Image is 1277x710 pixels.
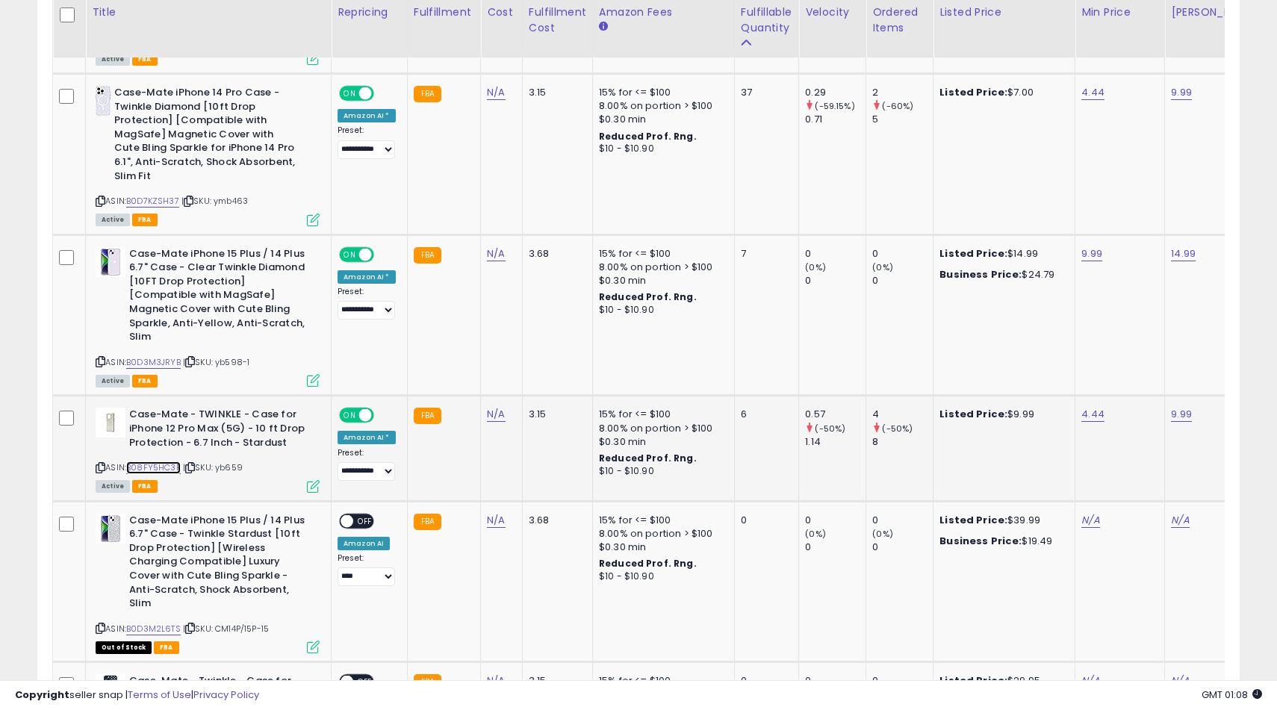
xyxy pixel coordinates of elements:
[1171,407,1192,422] a: 9.99
[338,109,396,122] div: Amazon AI *
[529,86,581,99] div: 3.15
[805,514,866,527] div: 0
[599,113,723,126] div: $0.30 min
[183,461,243,473] span: | SKU: yb659
[338,270,396,284] div: Amazon AI *
[939,4,1069,20] div: Listed Price
[1081,85,1104,100] a: 4.44
[529,247,581,261] div: 3.68
[96,375,130,387] span: All listings currently available for purchase on Amazon
[872,408,933,421] div: 4
[939,514,1063,527] div: $39.99
[338,125,396,159] div: Preset:
[338,4,401,20] div: Repricing
[599,408,723,421] div: 15% for <= $100
[741,86,787,99] div: 37
[872,514,933,527] div: 0
[1171,513,1189,528] a: N/A
[805,261,826,273] small: (0%)
[154,641,179,654] span: FBA
[132,480,158,493] span: FBA
[529,4,586,36] div: Fulfillment Cost
[599,274,723,287] div: $0.30 min
[487,246,505,261] a: N/A
[132,53,158,66] span: FBA
[126,623,181,635] a: B0D3M2L6TS
[599,247,723,261] div: 15% for <= $100
[872,4,927,36] div: Ordered Items
[599,4,728,20] div: Amazon Fees
[129,408,311,453] b: Case-Mate - TWINKLE - Case for iPhone 12 Pro Max (5G) - 10 ft Drop Protection - 6.7 Inch - Stardust
[805,247,866,261] div: 0
[96,247,125,277] img: 31M3ReF+mbL._SL40_.jpg
[487,513,505,528] a: N/A
[741,247,787,261] div: 7
[126,195,179,208] a: B0D7KZSH37
[939,247,1063,261] div: $14.99
[128,688,191,702] a: Terms of Use
[805,528,826,540] small: (0%)
[805,113,866,126] div: 0.71
[183,623,269,635] span: | SKU: CM14P/15P-15
[872,528,893,540] small: (0%)
[599,514,723,527] div: 15% for <= $100
[529,514,581,527] div: 3.68
[341,409,359,422] span: ON
[599,99,723,113] div: 8.00% on portion > $100
[96,514,320,653] div: ASIN:
[805,435,866,449] div: 1.14
[939,267,1022,281] b: Business Price:
[183,356,249,368] span: | SKU: yb598-1
[741,408,787,421] div: 6
[599,557,697,570] b: Reduced Prof. Rng.
[599,570,723,583] div: $10 - $10.90
[132,375,158,387] span: FBA
[939,408,1063,421] div: $9.99
[15,688,259,703] div: seller snap | |
[1081,513,1099,528] a: N/A
[741,514,787,527] div: 0
[939,407,1007,421] b: Listed Price:
[181,195,248,207] span: | SKU: ymb463
[872,247,933,261] div: 0
[353,514,377,527] span: OFF
[741,4,792,36] div: Fulfillable Quantity
[126,461,181,474] a: B08FY5HC3F
[872,274,933,287] div: 0
[1171,246,1196,261] a: 14.99
[1081,407,1104,422] a: 4.44
[372,409,396,422] span: OFF
[132,214,158,226] span: FBA
[872,541,933,554] div: 0
[939,535,1063,548] div: $19.49
[126,356,181,369] a: B0D3M3JRYB
[96,53,130,66] span: All listings currently available for purchase on Amazon
[805,274,866,287] div: 0
[805,541,866,554] div: 0
[882,423,913,435] small: (-50%)
[939,85,1007,99] b: Listed Price:
[487,4,516,20] div: Cost
[529,408,581,421] div: 3.15
[1202,688,1262,702] span: 2025-10-6 01:08 GMT
[129,247,311,348] b: Case-Mate iPhone 15 Plus / 14 Plus 6.7" Case - Clear Twinkle Diamond [10FT Drop Protection] [Comp...
[1081,246,1102,261] a: 9.99
[599,435,723,449] div: $0.30 min
[193,688,259,702] a: Privacy Policy
[599,527,723,541] div: 8.00% on portion > $100
[96,480,130,493] span: All listings currently available for purchase on Amazon
[372,248,396,261] span: OFF
[414,408,441,424] small: FBA
[96,86,320,225] div: ASIN:
[872,261,893,273] small: (0%)
[487,407,505,422] a: N/A
[414,86,441,102] small: FBA
[872,113,933,126] div: 5
[599,261,723,274] div: 8.00% on portion > $100
[338,537,390,550] div: Amazon AI
[414,4,474,20] div: Fulfillment
[487,85,505,100] a: N/A
[882,100,913,112] small: (-60%)
[338,553,396,587] div: Preset:
[939,534,1022,548] b: Business Price:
